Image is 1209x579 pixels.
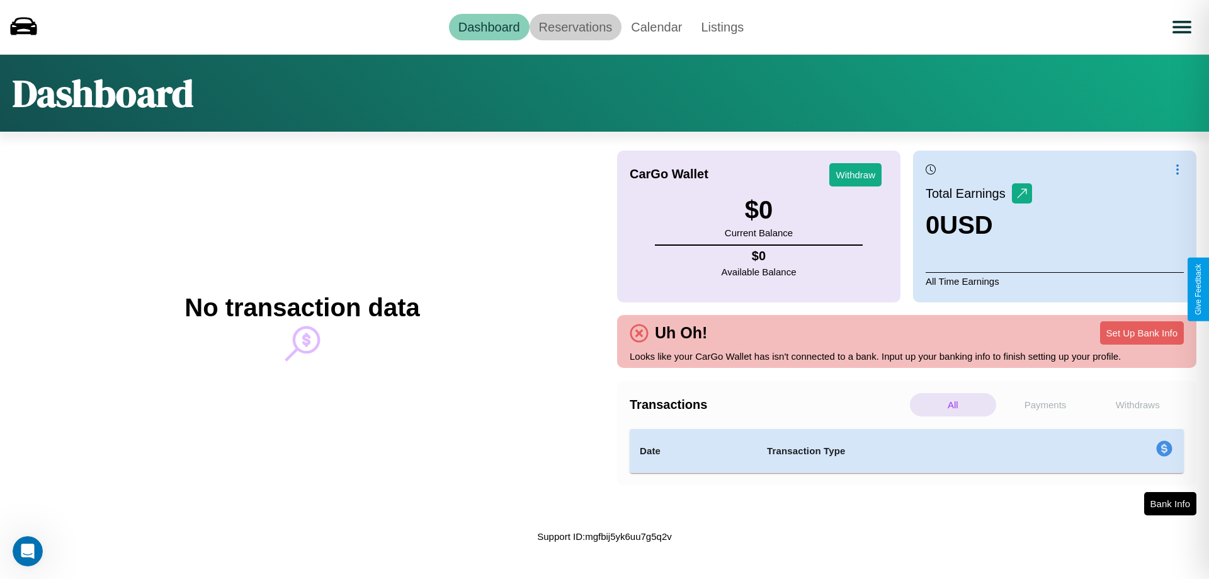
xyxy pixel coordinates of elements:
p: Payments [1002,393,1089,416]
h3: 0 USD [926,211,1032,239]
a: Listings [691,14,753,40]
p: Total Earnings [926,182,1012,205]
p: Support ID: mgfbij5yk6uu7g5q2v [537,528,671,545]
p: Withdraws [1094,393,1181,416]
a: Calendar [622,14,691,40]
button: Withdraw [829,163,882,186]
h4: Uh Oh! [649,324,713,342]
button: Open menu [1164,9,1200,45]
p: Looks like your CarGo Wallet has isn't connected to a bank. Input up your banking info to finish ... [630,348,1184,365]
h4: CarGo Wallet [630,167,708,181]
h3: $ 0 [725,196,793,224]
h4: Transactions [630,398,907,412]
table: simple table [630,429,1184,473]
iframe: Intercom live chat [13,536,43,566]
p: Available Balance [722,263,797,280]
div: Give Feedback [1194,264,1203,315]
p: All [910,393,996,416]
h4: Transaction Type [767,444,1053,459]
a: Dashboard [449,14,530,40]
h2: No transaction data [184,294,419,322]
h4: $ 0 [722,249,797,263]
button: Set Up Bank Info [1100,321,1184,345]
button: Bank Info [1144,492,1196,515]
h1: Dashboard [13,67,193,119]
p: Current Balance [725,224,793,241]
h4: Date [640,444,747,459]
p: All Time Earnings [926,272,1184,290]
a: Reservations [530,14,622,40]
